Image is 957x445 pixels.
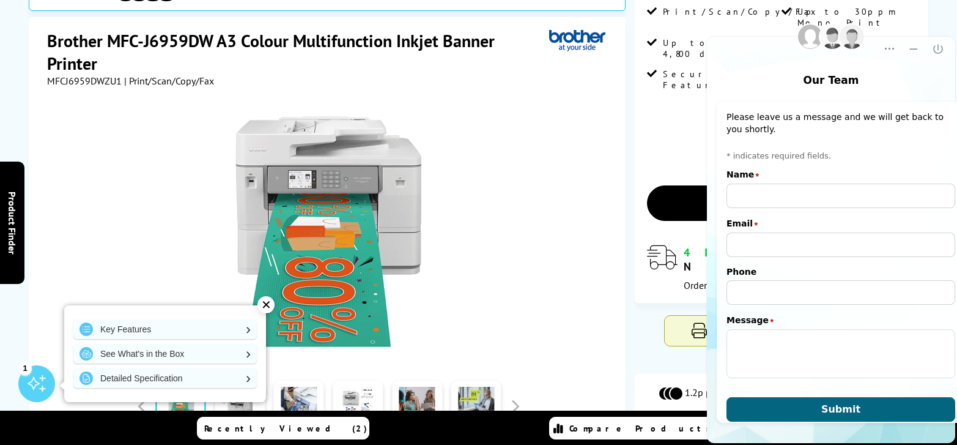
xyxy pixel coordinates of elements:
[47,29,549,75] h1: Brother MFC-J6959DW A3 Colour Multifunction Inkjet Banner Printer
[73,320,257,339] a: Key Features
[73,344,257,364] a: See What's in the Box
[569,423,717,434] span: Compare Products
[257,296,275,313] div: ✕
[197,417,369,439] a: Recently Viewed (2)
[635,359,929,371] div: Ink Cartridge Costs
[549,29,605,52] img: Brother
[685,386,769,401] span: 1.2p per mono page
[204,423,368,434] span: Recently Viewed (2)
[209,111,448,351] img: Brother MFC-J6959DW
[549,417,722,439] a: Compare Products
[47,75,122,87] span: MFCJ6959DWZU1
[684,245,784,260] span: 4 In Stock
[797,6,914,28] span: Up to 30ppm Mono Print
[665,316,898,346] button: Compare to Similar Printers
[684,279,881,291] span: Order for Free Delivery [DATE] 03 October!
[73,368,257,388] a: Detailed Specification
[663,37,779,59] span: Up to 1,200 x 4,800 dpi Print
[647,185,917,221] a: Add to Basket
[705,17,957,445] iframe: chat window
[663,6,820,17] span: Print/Scan/Copy/Fax
[684,245,917,274] div: for FREE Next Day Delivery
[6,191,18,254] span: Product Finder
[647,245,917,291] div: modal_delivery
[124,75,214,87] span: | Print/Scan/Copy/Fax
[663,69,779,91] span: Secure Print Features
